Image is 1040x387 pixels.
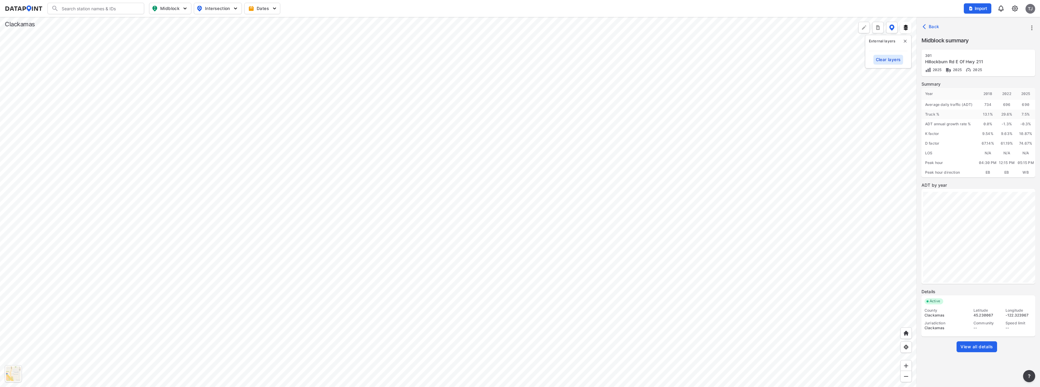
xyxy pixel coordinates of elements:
button: more [872,22,884,33]
div: -- [1006,326,1032,330]
div: Jurisdiction [925,321,968,326]
span: Midblock [152,5,187,12]
div: EB [997,168,1016,177]
label: Details [921,289,1035,295]
div: 45.230067 [973,313,1000,318]
button: Midblock [149,3,191,14]
div: Community [973,321,1000,326]
div: Truck % [921,110,978,119]
img: zeq5HYn9AnE9l6UmnFLPAAAAAElFTkSuQmCC [903,344,909,350]
div: Home [900,327,912,339]
div: Toggle basemap [5,365,22,382]
img: 8A77J+mXikMhHQAAAAASUVORK5CYII= [997,5,1005,12]
div: 12:15 PM [997,158,1016,168]
div: 13.1 % [978,110,997,119]
input: Search [59,4,140,13]
span: Intersection [197,5,238,12]
span: 2025 [971,67,982,72]
div: County [925,308,968,313]
div: View my location [900,341,912,353]
div: WB [1016,168,1035,177]
img: 5YPKRKmlfpI5mqlR8AD95paCi+0kK1fRFDJSaMmawlwaeJcJwk9O2fotCW5ve9gAAAAASUVORK5CYII= [182,5,188,11]
div: -122.323967 [1006,313,1032,318]
span: Dates [249,5,276,11]
img: data-point-layers.37681fc9.svg [889,25,895,31]
button: Back [921,22,942,31]
div: 696 [997,100,1016,110]
label: ADT by year [921,182,1035,188]
span: Back [924,24,939,30]
div: 9.63% [997,129,1016,139]
div: Latitude [973,308,1000,313]
span: Clear layers [876,57,901,63]
label: Summary [921,81,1035,87]
a: Import [964,5,994,11]
div: -1.3 % [997,119,1016,129]
div: 734 [978,100,997,110]
div: Peak hour direction [921,168,978,177]
div: Clackamas [925,326,968,330]
div: Speed limit [1006,321,1032,326]
button: Clear layers [873,55,903,64]
div: -- [973,326,1000,330]
div: 7.5 % [1016,110,1035,119]
span: 2025 [951,67,962,72]
div: Clackamas [925,313,968,318]
div: D factor [921,139,978,148]
div: 29.6 % [997,110,1016,119]
div: 74.67% [1016,139,1035,148]
div: ADT annual growth rate % [921,119,978,129]
img: layers.ee07997e.svg [903,25,909,31]
div: TJ [1025,4,1035,14]
div: N/A [997,148,1016,158]
button: more [1027,23,1037,33]
span: View all details [960,344,993,350]
span: 2025 [931,67,942,72]
div: 690 [1016,100,1035,110]
label: Midblock summary [921,36,1035,45]
div: Polygon tool [858,22,870,33]
div: 04:30 PM [978,158,997,168]
div: Hillockburn Rd E Of Hwy 211 [925,59,1018,65]
img: map_pin_int.54838e6b.svg [196,5,203,12]
div: EB [978,168,997,177]
img: close-external-leyer.3061a1c7.svg [903,39,908,44]
div: N/A [1016,148,1035,158]
img: cids17cp3yIFEOpj3V8A9qJSH103uA521RftCD4eeui4ksIb+krbm5XvIjxD52OS6NWLn9gAAAAAElFTkSuQmCC [1011,5,1019,12]
button: External layers [900,22,912,33]
span: ? [1027,372,1032,380]
div: Clackamas [5,20,35,28]
div: 10.87% [1016,129,1035,139]
img: file_add.62c1e8a2.svg [968,6,973,11]
p: External layers [869,39,908,44]
button: Dates [244,3,280,14]
div: Zoom in [900,360,912,372]
div: Year [921,88,978,100]
div: 2018 [978,88,997,100]
div: N/A [978,148,997,158]
div: Longitude [1006,308,1032,313]
img: +Dz8AAAAASUVORK5CYII= [861,25,867,31]
img: xqJnZQTG2JQi0x5lvmkeSNbbgIiQD62bqHG8IfrOzanD0FsRdYrij6fAAAAAElFTkSuQmCC [875,25,881,31]
img: Vehicle class [945,67,951,73]
img: ZvzfEJKXnyWIrJytrsY285QMwk63cM6Drc+sIAAAAASUVORK5CYII= [903,363,909,369]
img: MAAAAAElFTkSuQmCC [903,373,909,379]
img: Vehicle speed [965,67,971,73]
img: calendar-gold.39a51dde.svg [248,5,254,11]
div: -0.3 % [1016,119,1035,129]
img: 5YPKRKmlfpI5mqlR8AD95paCi+0kK1fRFDJSaMmawlwaeJcJwk9O2fotCW5ve9gAAAAASUVORK5CYII= [232,5,239,11]
div: 05:15 PM [1016,158,1035,168]
span: Active [927,298,943,304]
img: +XpAUvaXAN7GudzAAAAAElFTkSuQmCC [903,330,909,336]
div: LOS [921,148,978,158]
div: 301 [925,53,1018,58]
img: Volume count [925,67,931,73]
img: 5YPKRKmlfpI5mqlR8AD95paCi+0kK1fRFDJSaMmawlwaeJcJwk9O2fotCW5ve9gAAAAASUVORK5CYII= [271,5,278,11]
div: K factor [921,129,978,139]
div: 9.54% [978,129,997,139]
div: 67.14% [978,139,997,148]
button: DataPoint layers [886,22,898,33]
img: dataPointLogo.9353c09d.svg [5,5,43,11]
img: map_pin_mid.602f9df1.svg [151,5,158,12]
button: more [1023,370,1035,382]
